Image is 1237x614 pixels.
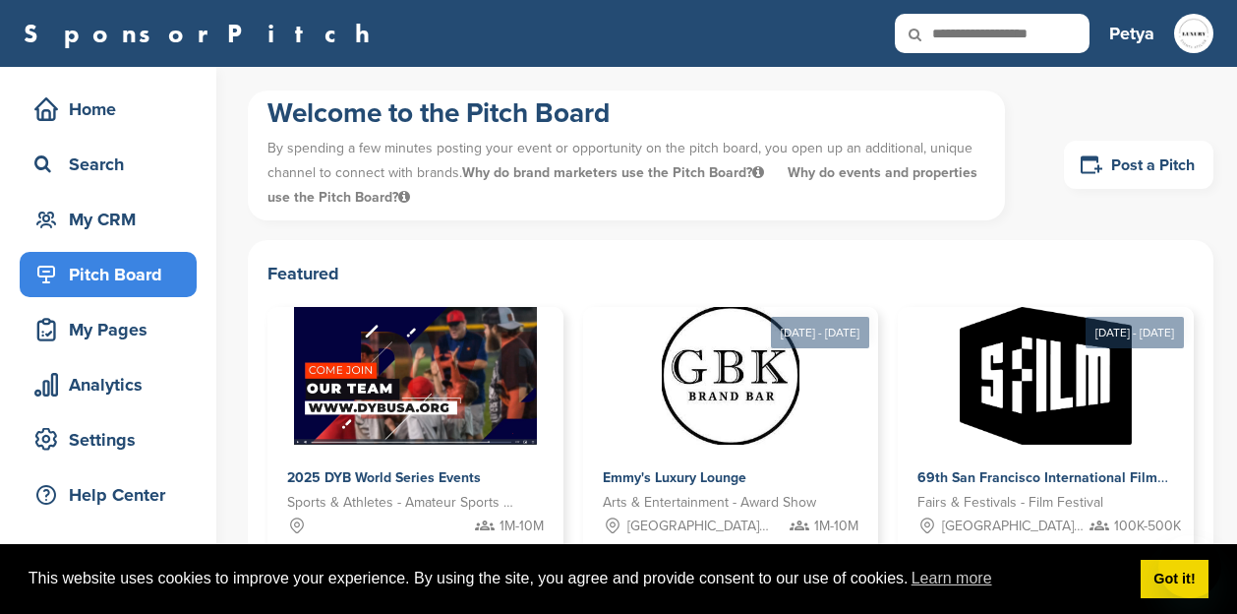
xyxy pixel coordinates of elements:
a: Settings [20,417,197,462]
div: [DATE] - [DATE] [1086,317,1184,348]
a: Sponsorpitch & 2025 DYB World Series Events Sports & Athletes - Amateur Sports Leagues 1M-10M [267,307,563,557]
div: My Pages [29,312,197,347]
iframe: Button to launch messaging window [1158,535,1221,598]
div: My CRM [29,202,197,237]
a: Petya [1109,12,1154,55]
span: 100K-500K [1114,516,1181,537]
h3: Petya [1109,20,1154,47]
span: 1M-10M [814,516,858,537]
div: Pitch Board [29,257,197,292]
span: This website uses cookies to improve your experience. By using the site, you agree and provide co... [29,564,1125,593]
a: [DATE] - [DATE] Sponsorpitch & Emmy's Luxury Lounge Arts & Entertainment - Award Show [GEOGRAPHIC... [583,276,879,557]
div: Settings [29,422,197,458]
span: Sports & Athletes - Amateur Sports Leagues [287,492,514,514]
a: Post a Pitch [1064,141,1213,189]
a: dismiss cookie message [1141,560,1208,599]
a: My CRM [20,197,197,242]
h2: Featured [267,260,1194,287]
a: My Pages [20,307,197,352]
span: Emmy's Luxury Lounge [603,469,746,486]
img: Sponsorpitch & [294,307,537,445]
span: [GEOGRAPHIC_DATA], [GEOGRAPHIC_DATA] [627,516,769,537]
div: Help Center [29,477,197,513]
span: 2025 DYB World Series Events [287,469,481,486]
div: Search [29,147,197,182]
a: Home [20,87,197,132]
span: Fairs & Festivals - Film Festival [917,492,1103,514]
div: Analytics [29,367,197,402]
div: [DATE] - [DATE] [771,317,869,348]
p: By spending a few minutes posting your event or opportunity on the pitch board, you open up an ad... [267,131,985,215]
a: Pitch Board [20,252,197,297]
img: Lea logo copy [1174,14,1213,53]
span: Why do brand marketers use the Pitch Board? [462,164,768,181]
img: Sponsorpitch & [662,307,799,445]
span: 69th San Francisco International Film Festival [917,469,1211,486]
img: Sponsorpitch & [960,307,1132,445]
div: Home [29,92,197,127]
a: learn more about cookies [909,564,995,593]
span: Arts & Entertainment - Award Show [603,492,816,514]
h1: Welcome to the Pitch Board [267,95,985,131]
span: 1M-10M [500,516,544,537]
a: Help Center [20,472,197,518]
a: SponsorPitch [24,21,383,46]
span: [GEOGRAPHIC_DATA], [GEOGRAPHIC_DATA] [942,516,1084,537]
a: [DATE] - [DATE] Sponsorpitch & 69th San Francisco International Film Festival Fairs & Festivals -... [898,276,1194,557]
a: Analytics [20,362,197,407]
a: Search [20,142,197,187]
